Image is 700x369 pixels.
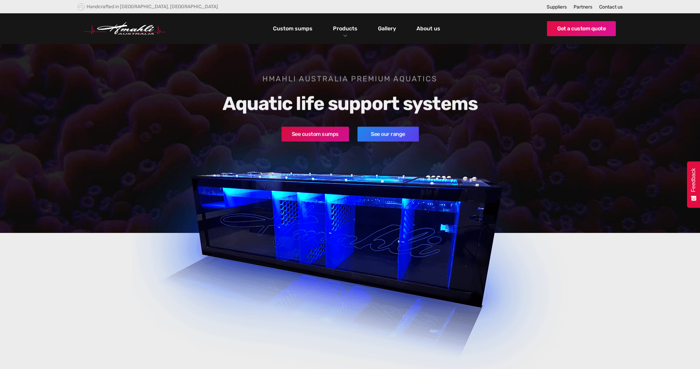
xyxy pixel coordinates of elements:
[84,22,166,35] img: Hmahli Australia Logo
[174,74,526,84] h1: Hmahli Australia premium aquatics
[687,161,700,208] button: Feedback - Show survey
[271,23,314,34] a: Custom sumps
[415,23,442,34] a: About us
[331,24,359,33] a: Products
[599,4,623,10] a: Contact us
[574,4,592,10] a: Partners
[281,127,349,142] a: See custom sumps
[547,4,567,10] a: Suppliers
[328,13,363,44] div: Products
[376,23,398,34] a: Gallery
[87,4,218,10] div: Handcrafted in [GEOGRAPHIC_DATA], [GEOGRAPHIC_DATA]
[174,92,526,115] h2: Aquatic life support systems
[84,22,166,35] a: home
[547,21,616,36] a: Get a custom quote
[690,168,697,192] span: Feedback
[357,127,419,142] a: See our range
